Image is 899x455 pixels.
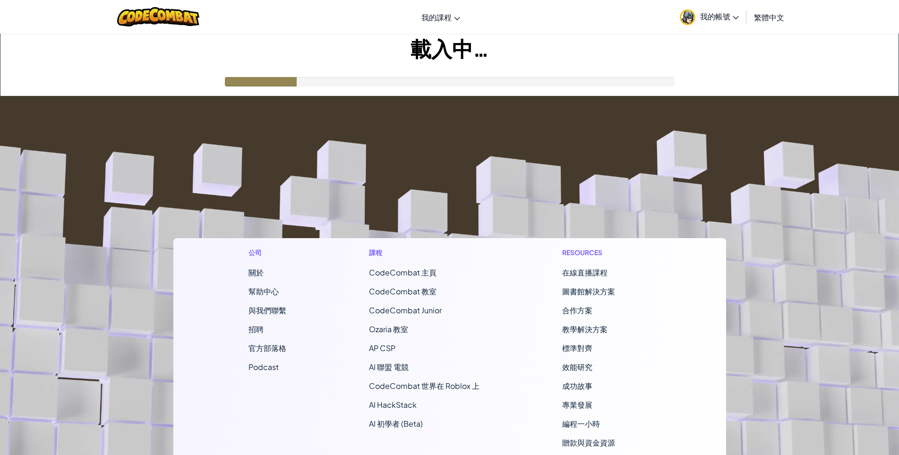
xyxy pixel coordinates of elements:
[369,267,437,277] span: CodeCombat 主頁
[562,286,615,296] a: 圖書館解決方案
[248,343,286,353] a: 官方部落格
[117,7,200,26] img: CodeCombat logo
[369,419,423,429] a: AI 初學者 (Beta)
[680,9,695,25] img: avatar
[369,286,437,296] a: CodeCombat 教室
[562,267,608,277] a: 在線直播課程
[700,11,739,21] span: 我的帳號
[248,267,264,277] a: 關於
[369,381,479,391] a: CodeCombat 世界在 Roblox 上
[369,324,408,334] a: Ozaria 教室
[562,362,592,372] a: 效能研究
[248,248,286,258] h1: 公司
[675,2,744,32] a: 我的帳號
[369,248,479,258] h1: 課程
[248,286,279,296] a: 幫助中心
[562,324,608,334] a: 教學解決方案
[562,305,592,315] a: 合作方案
[248,305,286,315] span: 與我們聯繫
[562,343,592,353] a: 標準對齊
[421,12,452,22] span: 我的課程
[248,324,264,334] a: 招聘
[749,4,789,30] a: 繁體中文
[369,400,417,410] a: AI HackStack
[562,248,651,258] h1: Resources
[417,4,465,30] a: 我的課程
[369,362,409,372] a: AI 聯盟 電競
[562,438,615,447] a: 贈款與資金資源
[369,343,395,353] a: AP CSP
[562,419,600,429] a: 編程一小時
[369,305,442,315] a: CodeCombat Junior
[248,362,279,372] a: Podcast
[0,34,899,63] h1: 載入中…
[754,12,784,22] span: 繁體中文
[562,381,592,391] a: 成功故事
[562,400,592,410] a: 專業發展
